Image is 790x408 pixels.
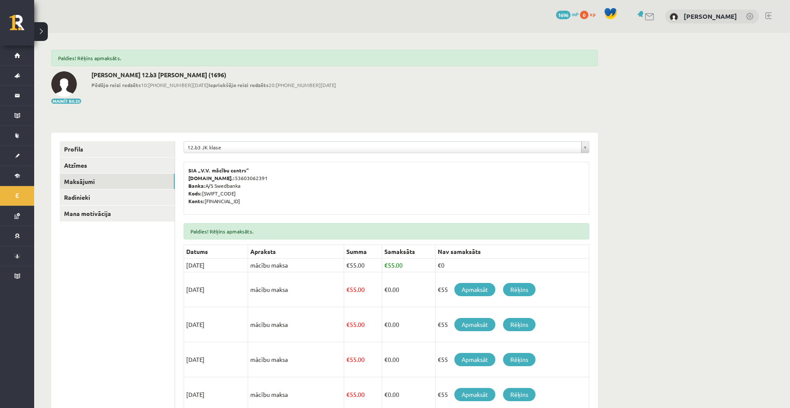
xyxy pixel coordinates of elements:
[382,272,435,307] td: 0.00
[9,15,34,36] a: Rīgas 1. Tālmācības vidusskola
[435,245,589,259] th: Nav samaksāts
[684,12,737,20] a: [PERSON_NAME]
[382,342,435,377] td: 0.00
[51,71,77,97] img: Amanda Strupiša
[344,259,382,272] td: 55.00
[435,342,589,377] td: €55
[187,142,578,153] span: 12.b3 JK klase
[454,353,495,366] a: Apmaksāt
[346,391,350,398] span: €
[503,388,535,401] a: Rēķins
[188,198,205,204] b: Konts:
[344,272,382,307] td: 55.00
[670,13,678,21] img: Amanda Strupiša
[184,142,589,153] a: 12.b3 JK klase
[184,223,589,239] div: Paldies! Rēķins apmaksāts.
[184,259,248,272] td: [DATE]
[435,307,589,342] td: €55
[60,141,175,157] a: Profils
[580,11,588,19] span: 0
[184,245,248,259] th: Datums
[208,82,269,88] b: Iepriekšējo reizi redzēts
[60,157,175,173] a: Atzīmes
[346,321,350,328] span: €
[51,50,598,66] div: Paldies! Rēķins apmaksāts.
[344,245,382,259] th: Summa
[556,11,571,19] span: 1696
[454,318,495,331] a: Apmaksāt
[384,321,388,328] span: €
[188,175,235,181] b: [DOMAIN_NAME].:
[188,167,249,174] b: SIA „V.V. mācību centrs”
[590,11,595,17] span: xp
[580,11,600,17] a: 0 xp
[188,166,585,205] p: 53603062391 A/S Swedbanka [SWIFT_CODE] [FINANCIAL_ID]
[184,272,248,307] td: [DATE]
[346,286,350,293] span: €
[454,388,495,401] a: Apmaksāt
[454,283,495,296] a: Apmaksāt
[248,272,344,307] td: mācību maksa
[503,353,535,366] a: Rēķins
[346,356,350,363] span: €
[503,283,535,296] a: Rēķins
[344,307,382,342] td: 55.00
[248,245,344,259] th: Apraksts
[382,245,435,259] th: Samaksāts
[572,11,579,17] span: mP
[51,99,81,104] button: Mainīt bildi
[184,342,248,377] td: [DATE]
[248,307,344,342] td: mācību maksa
[435,272,589,307] td: €55
[382,307,435,342] td: 0.00
[384,261,388,269] span: €
[91,81,336,89] span: 10:[PHONE_NUMBER][DATE] 20:[PHONE_NUMBER][DATE]
[248,342,344,377] td: mācību maksa
[344,342,382,377] td: 55.00
[384,286,388,293] span: €
[382,259,435,272] td: 55.00
[60,189,175,205] a: Radinieki
[384,391,388,398] span: €
[503,318,535,331] a: Rēķins
[346,261,350,269] span: €
[556,11,579,17] a: 1696 mP
[435,259,589,272] td: €0
[91,71,336,79] h2: [PERSON_NAME] 12.b3 [PERSON_NAME] (1696)
[188,182,205,189] b: Banka:
[384,356,388,363] span: €
[188,190,202,197] b: Kods:
[248,259,344,272] td: mācību maksa
[60,174,175,189] a: Maksājumi
[184,307,248,342] td: [DATE]
[60,206,175,221] a: Mana motivācija
[91,82,141,88] b: Pēdējo reizi redzēts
